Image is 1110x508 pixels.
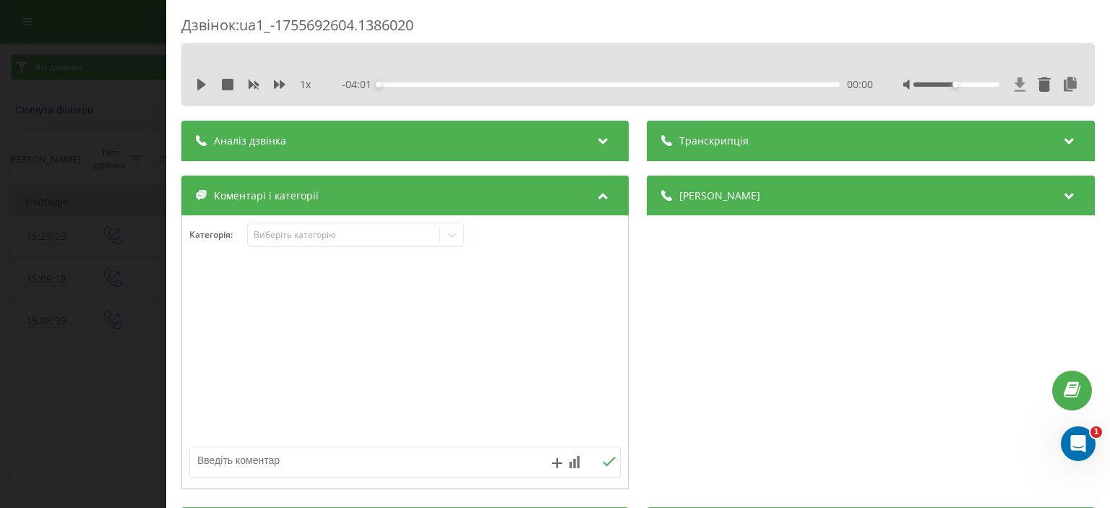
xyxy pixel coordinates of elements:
[254,229,434,241] div: Виберіть категорію
[1061,426,1096,461] iframe: Intercom live chat
[1090,426,1102,438] span: 1
[343,77,379,92] span: - 04:01
[181,15,1095,43] div: Дзвінок : ua1_-1755692604.1386020
[214,189,319,203] span: Коментарі і категорії
[189,230,247,240] h4: Категорія :
[300,77,311,92] span: 1 x
[847,77,873,92] span: 00:00
[952,82,958,87] div: Accessibility label
[680,134,749,148] span: Транскрипція
[377,82,382,87] div: Accessibility label
[680,189,761,203] span: [PERSON_NAME]
[214,134,286,148] span: Аналіз дзвінка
